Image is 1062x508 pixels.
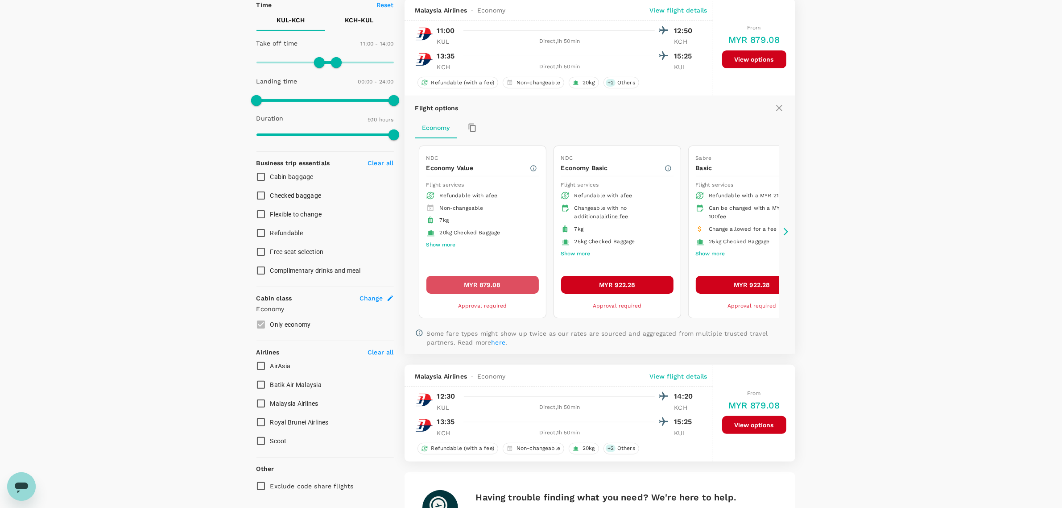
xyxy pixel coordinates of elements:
span: Cabin baggage [270,173,314,180]
span: Flight services [561,182,599,188]
p: 14:20 [674,391,697,402]
p: KCH [674,37,697,46]
span: 9.10 hours [368,117,394,123]
span: Royal Brunei Airlines [270,419,329,426]
p: KCH - KUL [345,16,374,25]
span: Approval required [727,303,777,309]
p: 15:25 [674,416,697,427]
p: Reset [376,0,394,9]
span: Batik Air Malaysia [270,381,322,388]
strong: Airlines [256,349,280,356]
p: Basic [696,163,799,172]
p: KCH [437,429,459,437]
span: Non-changeable [440,205,483,211]
div: Can be changed with a MYR 100 [709,204,801,222]
p: KUL [437,37,459,46]
span: 25kg Checked Baggage [709,238,770,245]
p: 13:35 [437,51,455,62]
span: 7kg [440,217,449,223]
span: Malaysia Airlines [270,400,318,407]
p: View flight details [650,6,707,15]
span: Flight services [696,182,734,188]
div: Refundable with a [574,192,666,200]
span: Flexible to change [270,211,322,218]
button: MYR 922.28 [561,276,674,294]
span: + 2 [606,445,616,452]
span: 20kg [579,79,599,87]
div: Refundable (with a fee) [417,443,498,454]
span: 00:00 - 24:00 [358,79,394,85]
div: Non-changeable [503,443,564,454]
div: Changeable with no additional [574,204,666,222]
span: Others [614,445,639,452]
p: 15:25 [674,51,697,62]
div: Refundable with a [440,192,532,200]
span: Sabre [696,155,712,161]
span: fee [718,213,726,220]
p: Economy Basic [561,163,664,172]
h6: MYR 879.08 [728,33,780,47]
span: fee [489,192,497,199]
a: here [491,339,505,346]
p: 12:30 [437,391,455,402]
button: MYR 879.08 [426,276,539,294]
div: Direct , 1h 50min [465,403,655,412]
span: Refundable (with a fee) [428,79,498,87]
div: +2Others [603,77,639,88]
div: Non-changeable [503,77,564,88]
img: MH [415,50,433,68]
div: 20kg [569,77,599,88]
span: Flight services [426,182,464,188]
span: AirAsia [270,362,291,370]
span: Free seat selection [270,248,324,255]
button: MYR 922.28 [696,276,808,294]
span: From [747,25,761,31]
p: Time [256,0,272,9]
img: MH [415,25,433,43]
span: Refundable [270,229,303,237]
span: Others [614,79,639,87]
span: - [467,6,477,15]
div: Direct , 1h 50min [465,62,655,71]
span: 20kg Checked Baggage [440,229,500,236]
p: Duration [256,114,284,123]
span: 11:00 - 14:00 [361,41,394,47]
span: + 2 [606,79,616,87]
span: Economy [477,372,505,381]
div: 20kg [569,443,599,454]
p: KUL [674,429,697,437]
span: Approval required [593,303,642,309]
img: MH [415,391,433,409]
span: Refundable (with a fee) [428,445,498,452]
button: View options [722,50,786,68]
p: Take off time [256,39,298,48]
button: Economy [415,117,457,138]
p: Other [256,464,274,473]
span: Scoot [270,437,287,445]
span: Complimentary drinks and meal [270,267,361,274]
span: Economy [477,6,505,15]
p: Economy Value [426,163,529,172]
span: Malaysia Airlines [415,6,467,15]
p: Clear all [368,158,393,167]
img: MH [415,416,433,434]
button: Show more [561,248,591,260]
span: Malaysia Airlines [415,372,467,381]
p: Clear all [368,348,393,357]
span: 7kg [574,226,583,232]
strong: Business trip essentials [256,159,330,167]
span: airline fee [601,213,628,220]
span: Change allowed for a fee [709,226,777,232]
button: Show more [696,248,725,260]
p: Economy [256,304,394,313]
span: - [467,372,477,381]
p: 12:50 [674,25,697,36]
span: NDC [426,155,438,161]
p: KCH [674,403,697,412]
strong: Cabin class [256,295,292,302]
span: NDC [561,155,573,161]
span: Non-changeable [513,445,564,452]
p: View flight details [650,372,707,381]
p: KUL [437,403,459,412]
div: Refundable with a MYR 216.91 [709,192,801,200]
